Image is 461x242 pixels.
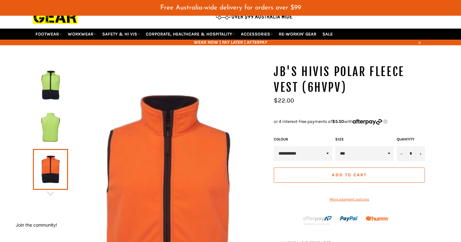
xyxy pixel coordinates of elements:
[302,215,333,226] img: Afterpay-Logo-on-dark-bg_large.png
[274,97,294,104] span: $22.00
[397,146,406,161] button: Reduce item quantity by one
[143,29,237,40] a: CORPORATE, HEALTHCARE & HOSPITALITY
[33,39,428,45] span: WEAR NOW | PAY LATER | AFTERPAY
[33,29,64,40] a: FOOTWEAR
[274,168,425,183] button: Add to Cart
[274,64,428,95] h1: JB'S HiVis Polar Fleece Vest (6HVPV)
[100,29,142,40] a: SAFETY & HI VIS
[332,172,367,178] span: Add to Cart
[274,137,332,142] label: COLOUR
[366,216,389,221] img: Humm_core_logo_RGB-01_300x60px_small_195d8312-4386-4de7-b182-0ef9b6303a37.png
[36,110,65,145] img: JB'S 6HVPV HiVis Polar Fleece Vest - Workin' Gear
[276,29,319,40] a: RE-WORKIN' GEAR
[274,197,425,202] a: More payment options
[160,4,301,11] span: Free Australia-wide delivery for orders over $99
[16,222,57,228] button: Join the community!
[335,137,394,142] label: Size
[397,137,425,142] label: Quantity
[416,146,425,161] button: Increase item quantity by one
[65,29,99,40] a: WORKWEAR
[320,29,335,40] a: SALE
[238,29,275,40] a: ACCESSORIES
[36,68,65,102] img: JB'S 6HVPV HiVis Polar Fleece Vest - Workin' Gear
[340,210,358,228] img: paypal.png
